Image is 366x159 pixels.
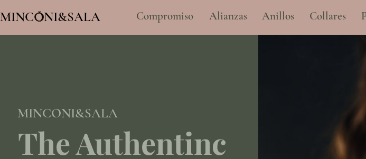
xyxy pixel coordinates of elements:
[302,3,353,29] a: Collares
[257,3,299,29] p: Anillos
[17,105,118,121] span: MINCONI&SALA
[35,11,44,22] img: Minconi Sala
[304,3,351,29] p: Collares
[204,3,252,29] p: Alianzas
[254,3,302,29] a: Anillos
[201,3,254,29] a: Alianzas
[17,103,118,121] a: MINCONI&SALA
[131,3,199,29] p: Compromiso
[128,3,201,29] a: Compromiso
